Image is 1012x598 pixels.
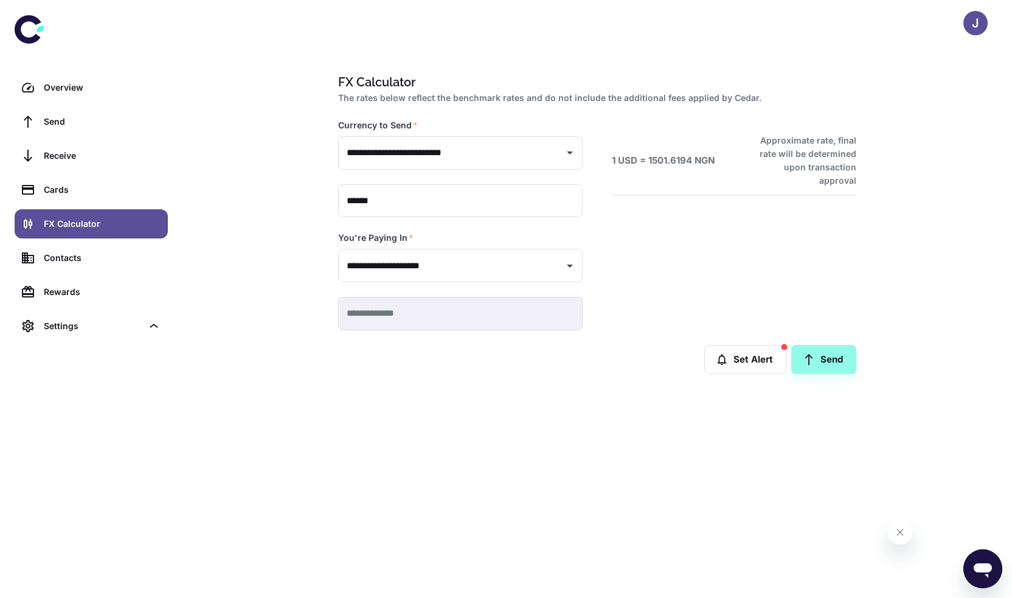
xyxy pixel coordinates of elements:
a: FX Calculator [15,209,168,238]
a: Rewards [15,277,168,307]
div: FX Calculator [44,217,161,231]
div: Settings [44,319,142,333]
button: Open [561,144,578,161]
a: Contacts [15,243,168,273]
div: Send [44,115,161,128]
div: Settings [15,311,168,341]
a: Cards [15,175,168,204]
a: Receive [15,141,168,170]
h6: Approximate rate, final rate will be determined upon transaction approval [746,134,856,187]
div: Rewards [44,285,161,299]
button: J [963,11,988,35]
div: Receive [44,149,161,162]
iframe: Button to launch messaging window [963,549,1002,588]
h1: FX Calculator [338,73,851,91]
div: Cards [44,183,161,196]
a: Overview [15,73,168,102]
label: You're Paying In [338,232,414,244]
span: Hi. Need any help? [7,9,88,18]
button: Open [561,257,578,274]
div: Contacts [44,251,161,265]
iframe: Close message [888,520,912,544]
label: Currency to Send [338,119,418,131]
div: Overview [44,81,161,94]
a: Send [15,107,168,136]
h6: 1 USD = 1501.6194 NGN [612,154,715,168]
a: Send [791,345,856,374]
button: Set Alert [704,345,786,374]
